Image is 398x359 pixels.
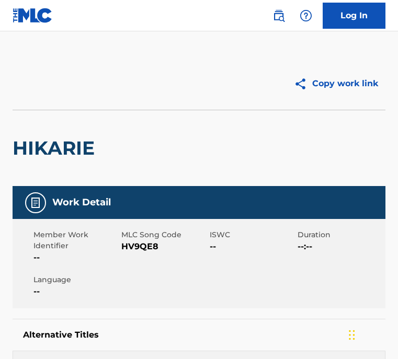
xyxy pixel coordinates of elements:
[13,136,100,160] h2: HIKARIE
[210,240,295,253] span: --
[295,5,316,26] div: Help
[29,196,42,209] img: Work Detail
[300,9,312,22] img: help
[33,229,119,251] span: Member Work Identifier
[33,251,119,264] span: --
[52,196,111,209] h5: Work Detail
[121,229,207,240] span: MLC Song Code
[294,77,312,90] img: Copy work link
[13,8,53,23] img: MLC Logo
[33,285,119,298] span: --
[349,319,355,351] div: Drag
[210,229,295,240] span: ISWC
[287,71,385,97] button: Copy work link
[272,9,285,22] img: search
[298,240,383,253] span: --:--
[121,240,207,253] span: HV9QE8
[23,330,375,340] h5: Alternative Titles
[33,274,119,285] span: Language
[346,309,398,359] iframe: Chat Widget
[323,3,385,29] a: Log In
[268,5,289,26] a: Public Search
[298,229,383,240] span: Duration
